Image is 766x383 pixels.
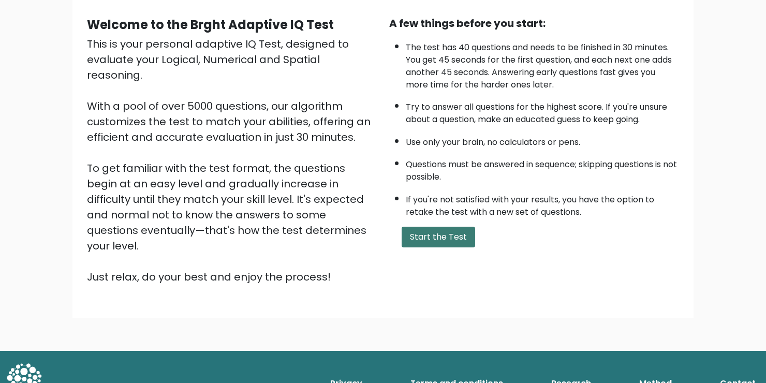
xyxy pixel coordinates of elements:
[406,96,679,126] li: Try to answer all questions for the highest score. If you're unsure about a question, make an edu...
[87,16,334,33] b: Welcome to the Brght Adaptive IQ Test
[389,16,679,31] div: A few things before you start:
[406,153,679,183] li: Questions must be answered in sequence; skipping questions is not possible.
[402,227,475,247] button: Start the Test
[87,36,377,285] div: This is your personal adaptive IQ Test, designed to evaluate your Logical, Numerical and Spatial ...
[406,131,679,149] li: Use only your brain, no calculators or pens.
[406,36,679,91] li: The test has 40 questions and needs to be finished in 30 minutes. You get 45 seconds for the firs...
[406,188,679,218] li: If you're not satisfied with your results, you have the option to retake the test with a new set ...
